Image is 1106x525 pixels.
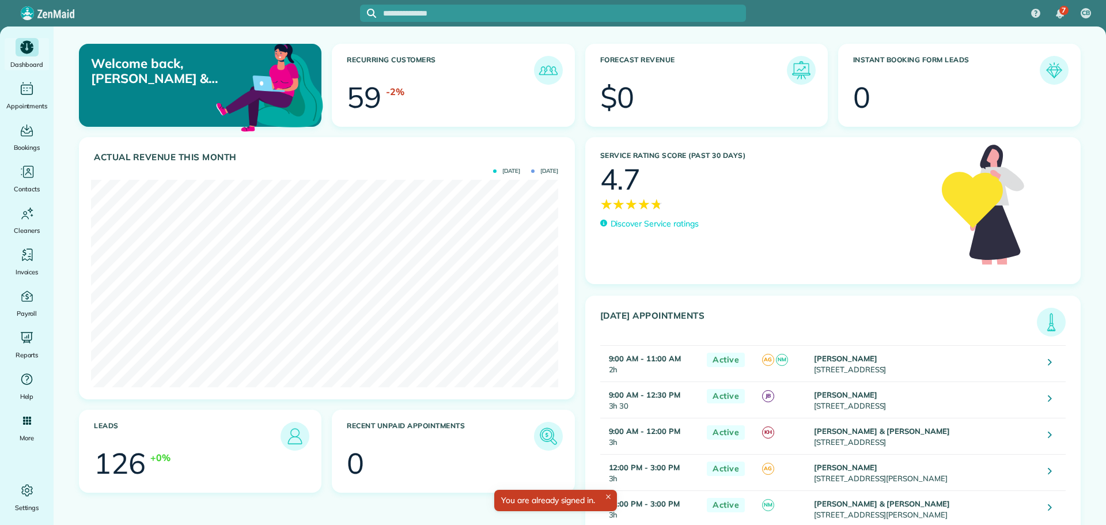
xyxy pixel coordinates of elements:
span: Reports [16,349,39,361]
strong: 9:00 AM - 11:00 AM [609,354,681,363]
h3: Instant Booking Form Leads [853,56,1040,85]
span: Bookings [14,142,40,153]
a: Cleaners [5,204,49,236]
a: Contacts [5,163,49,195]
span: Active [707,462,745,476]
h3: [DATE] Appointments [600,311,1037,337]
span: Settings [15,502,39,513]
div: -2% [386,85,404,99]
td: [STREET_ADDRESS] [811,345,1040,382]
span: AG [762,354,774,366]
img: icon_todays_appointments-901f7ab196bb0bea1936b74009e4eb5ffbc2d2711fa7634e0d609ed5ef32b18b.png [1040,311,1063,334]
img: icon_forecast_revenue-8c13a41c7ed35a8dcfafea3cbb826a0462acb37728057bba2d056411b612bbbe.png [790,59,813,82]
span: KH [762,426,774,439]
span: 7 [1062,6,1066,15]
strong: 12:00 PM - 3:00 PM [609,463,680,472]
span: Active [707,353,745,367]
span: Active [707,498,745,512]
img: icon_leads-1bed01f49abd5b7fead27621c3d59655bb73ed531f8eeb49469d10e621d6b896.png [283,425,306,448]
strong: 9:00 AM - 12:00 PM [609,426,680,436]
span: CB [1082,9,1090,18]
a: Bookings [5,121,49,153]
div: 126 [94,449,146,478]
span: ★ [638,194,650,214]
span: [DATE] [493,168,520,174]
div: 0 [347,449,364,478]
td: 3h 30 [600,382,702,418]
h3: Forecast Revenue [600,56,787,85]
svg: Focus search [367,9,376,18]
a: Dashboard [5,38,49,70]
span: Active [707,425,745,440]
strong: 9:00 AM - 12:30 PM [609,390,680,399]
td: [STREET_ADDRESS] [811,382,1040,418]
strong: [PERSON_NAME] [814,390,877,399]
h3: Recurring Customers [347,56,533,85]
span: Dashboard [10,59,43,70]
span: AG [762,463,774,475]
span: ★ [600,194,613,214]
a: Help [5,370,49,402]
a: Appointments [5,80,49,112]
td: [STREET_ADDRESS] [811,418,1040,454]
div: 0 [853,83,870,112]
div: 4.7 [600,165,641,194]
span: Active [707,389,745,403]
span: Contacts [14,183,40,195]
span: Help [20,391,34,402]
span: ★ [612,194,625,214]
img: icon_recurring_customers-cf858462ba22bcd05b5a5880d41d6543d210077de5bb9ebc9590e49fd87d84ed.png [537,59,560,82]
span: NM [776,354,788,366]
img: icon_form_leads-04211a6a04a5b2264e4ee56bc0799ec3eb69b7e499cbb523a139df1d13a81ae0.png [1043,59,1066,82]
a: Invoices [5,245,49,278]
img: icon_unpaid_appointments-47b8ce3997adf2238b356f14209ab4cced10bd1f174958f3ca8f1d0dd7fffeee.png [537,425,560,448]
span: More [20,432,34,444]
span: Appointments [6,100,48,112]
span: [DATE] [531,168,558,174]
strong: [PERSON_NAME] & [PERSON_NAME] [814,499,950,508]
span: NM [762,499,774,511]
td: 3h [600,454,702,490]
strong: [PERSON_NAME] [814,463,877,472]
h3: Recent unpaid appointments [347,422,533,451]
div: +0% [150,451,171,464]
td: 2h [600,345,702,382]
button: Focus search [360,9,376,18]
span: Payroll [17,308,37,319]
span: JB [762,390,774,402]
a: Payroll [5,287,49,319]
div: 59 [347,83,381,112]
h3: Service Rating score (past 30 days) [600,152,930,160]
span: Cleaners [14,225,40,236]
strong: [PERSON_NAME] & [PERSON_NAME] [814,426,950,436]
td: 3h [600,418,702,454]
img: dashboard_welcome-42a62b7d889689a78055ac9021e634bf52bae3f8056760290aed330b23ab8690.png [214,31,325,142]
span: ★ [650,194,663,214]
p: Welcome back, [PERSON_NAME] & [PERSON_NAME]! [91,56,244,86]
h3: Actual Revenue this month [94,152,563,163]
strong: [PERSON_NAME] [814,354,877,363]
div: $0 [600,83,635,112]
a: Discover Service ratings [600,218,699,230]
a: Reports [5,328,49,361]
div: You are already signed in. [494,490,617,511]
span: Invoices [16,266,39,278]
span: ★ [625,194,638,214]
a: Settings [5,481,49,513]
p: Discover Service ratings [611,218,699,230]
h3: Leads [94,422,281,451]
div: 7 unread notifications [1048,1,1072,27]
td: [STREET_ADDRESS][PERSON_NAME] [811,454,1040,490]
strong: 12:00 PM - 3:00 PM [609,499,680,508]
